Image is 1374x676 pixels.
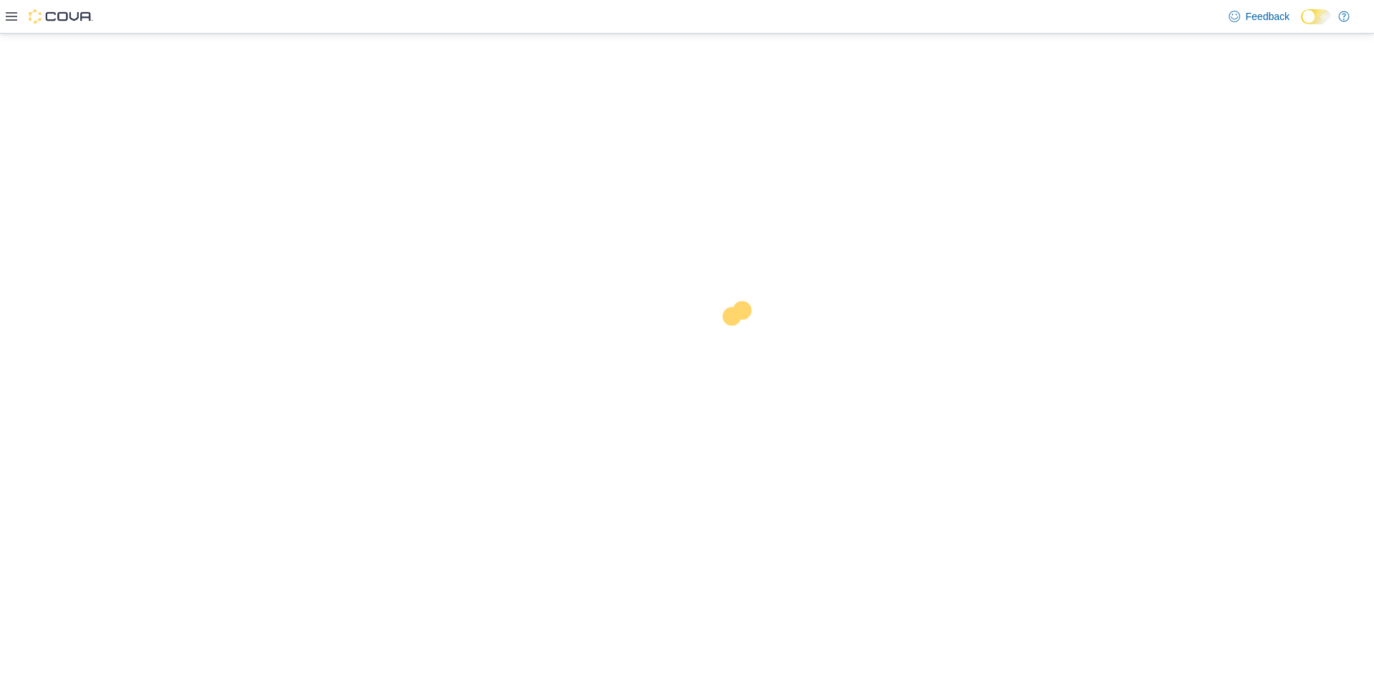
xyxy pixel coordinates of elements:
span: Dark Mode [1301,24,1302,25]
input: Dark Mode [1301,9,1331,24]
img: cova-loader [687,290,794,398]
span: Feedback [1246,9,1290,24]
img: Cova [29,9,93,24]
a: Feedback [1223,2,1295,31]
